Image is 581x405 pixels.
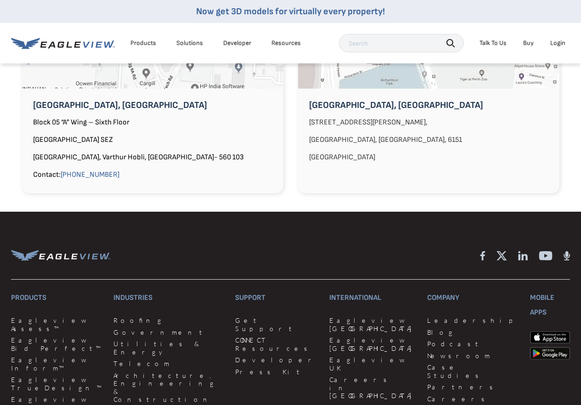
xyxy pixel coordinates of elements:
a: Press Kit [235,368,318,376]
p: [GEOGRAPHIC_DATA], [GEOGRAPHIC_DATA], 6151 [298,133,559,147]
img: google-play-store_b9643a.png [530,347,570,360]
a: Newsroom [427,352,519,360]
a: Case Studies [427,363,519,379]
a: Now get 3D models for virtually every property! [196,6,385,17]
a: Blog [427,328,519,337]
h3: International [329,291,416,305]
a: Developer [223,39,251,47]
div: Talk To Us [479,39,507,47]
a: Eagleview TrueDesign™ [11,376,102,392]
p: Block 05 “A” Wing – Sixth Floor [22,115,283,130]
a: Eagleview Assess™ [11,316,102,332]
a: Eagleview [GEOGRAPHIC_DATA] [329,316,416,332]
p: Contact: [22,168,283,182]
h3: Mobile Apps [530,291,570,320]
a: Careers [427,395,519,403]
a: Get Support [235,316,318,332]
a: Eagleview Inform™ [11,356,102,372]
input: Search [339,34,464,52]
a: Leadership [427,316,519,325]
a: Eagleview [GEOGRAPHIC_DATA] [329,336,416,352]
strong: [GEOGRAPHIC_DATA], [GEOGRAPHIC_DATA] [309,100,483,111]
div: Login [550,39,565,47]
p: [GEOGRAPHIC_DATA], Varthur Hobli, [GEOGRAPHIC_DATA]- 560 103 [22,150,283,165]
strong: [GEOGRAPHIC_DATA], [GEOGRAPHIC_DATA] [33,100,207,111]
a: Buy [523,39,534,47]
a: CONNECT Resources [235,336,318,352]
a: Telecom [113,360,224,368]
p: [GEOGRAPHIC_DATA] [298,150,559,165]
a: Roofing [113,316,224,325]
a: Podcast [427,340,519,348]
a: Eagleview Bid Perfect™ [11,336,102,352]
p: [GEOGRAPHIC_DATA] SEZ [22,133,283,147]
a: Architecture, Engineering & Construction [113,371,224,404]
a: [PHONE_NUMBER] [61,170,119,179]
div: Resources [271,39,301,47]
div: Solutions [176,39,203,47]
a: Partners [427,383,519,391]
h3: Support [235,291,318,305]
p: [STREET_ADDRESS][PERSON_NAME], [298,115,559,130]
a: Eagleview UK [329,356,416,372]
img: apple-app-store.png [530,331,570,343]
a: Utilities & Energy [113,340,224,356]
div: Products [130,39,156,47]
h3: Products [11,291,102,305]
h3: Company [427,291,519,305]
a: Developer [235,356,318,364]
a: Careers in [GEOGRAPHIC_DATA] [329,376,416,400]
a: Government [113,328,224,337]
h3: Industries [113,291,224,305]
